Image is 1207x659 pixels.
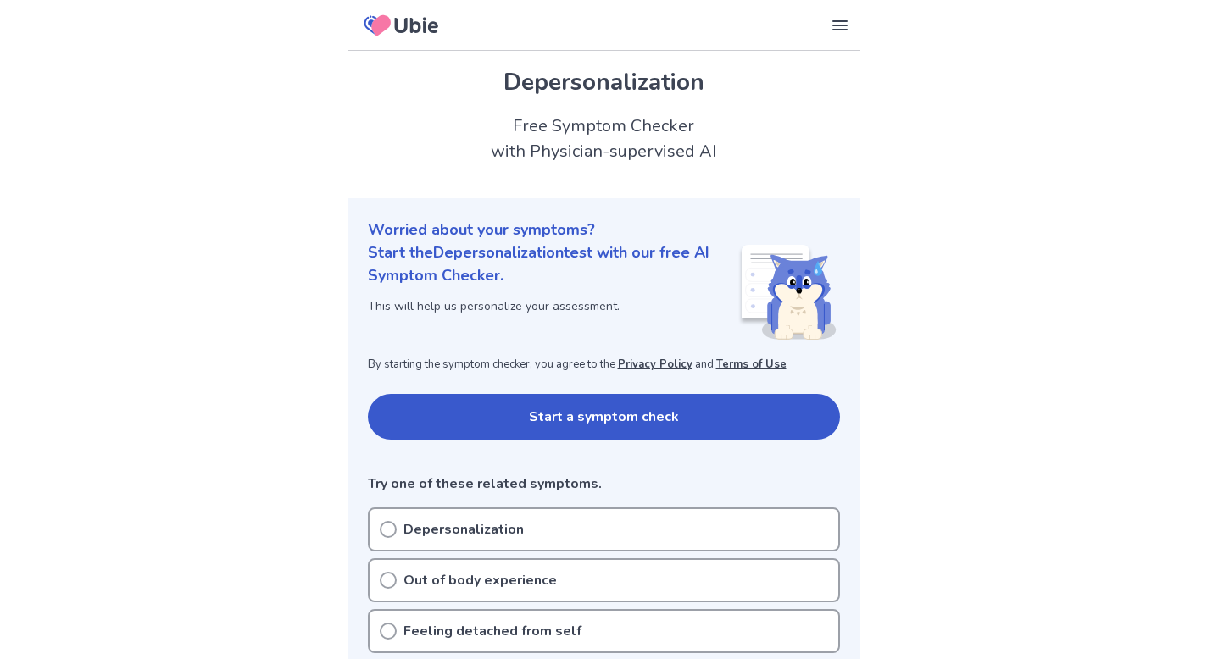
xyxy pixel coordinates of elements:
[403,519,524,540] p: Depersonalization
[368,473,840,494] p: Try one of these related symptoms.
[368,297,738,315] p: This will help us personalize your assessment.
[738,245,837,340] img: Shiba
[368,394,840,440] button: Start a symptom check
[618,357,692,372] a: Privacy Policy
[716,357,787,372] a: Terms of Use
[403,570,557,590] p: Out of body experience
[368,357,840,374] p: By starting the symptom checker, you agree to the and
[368,219,840,241] p: Worried about your symptoms?
[368,64,840,100] h1: Depersonalization
[348,114,860,164] h2: Free Symptom Checker with Physician-supervised AI
[368,241,738,287] p: Start the Depersonalization test with our free AI Symptom Checker.
[403,621,581,641] p: Feeling detached from self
